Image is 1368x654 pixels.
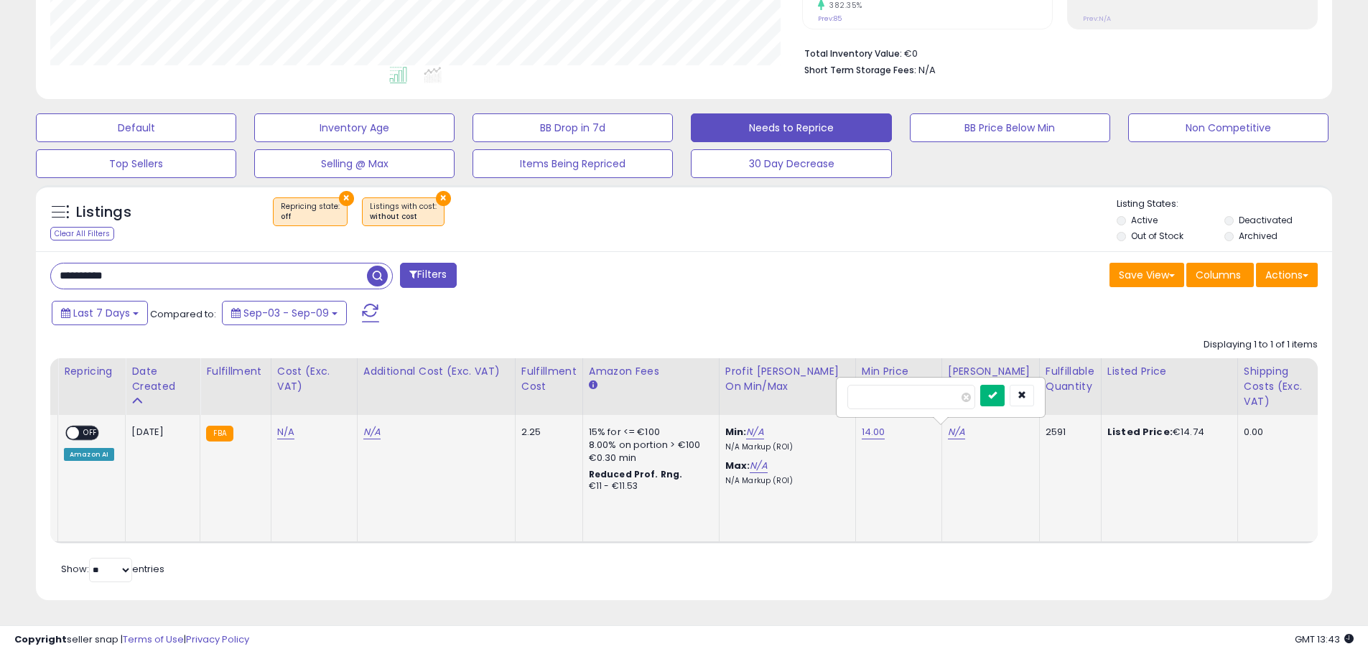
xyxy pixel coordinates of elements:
div: 8.00% on portion > €100 [589,439,708,452]
button: BB Price Below Min [910,113,1110,142]
div: €0.30 min [589,452,708,464]
th: The percentage added to the cost of goods (COGS) that forms the calculator for Min & Max prices. [719,358,855,415]
small: Prev: N/A [1083,14,1111,23]
div: Fulfillable Quantity [1046,364,1095,394]
button: Top Sellers [36,149,236,178]
p: Listing States: [1117,197,1332,211]
strong: Copyright [14,632,67,646]
label: Out of Stock [1131,230,1183,242]
div: Displaying 1 to 1 of 1 items [1204,338,1318,352]
button: × [436,191,451,206]
label: Active [1131,214,1158,226]
button: Needs to Reprice [691,113,891,142]
p: N/A Markup (ROI) [725,476,844,486]
button: Inventory Age [254,113,455,142]
label: Archived [1239,230,1278,242]
span: Listings with cost : [370,201,437,223]
div: [DATE] [131,426,189,439]
div: Fulfillment [206,364,264,379]
div: Cost (Exc. VAT) [277,364,351,394]
span: Sep-03 - Sep-09 [243,306,329,320]
div: without cost [370,212,437,222]
button: Last 7 Days [52,301,148,325]
span: 2025-09-17 13:43 GMT [1295,632,1354,646]
div: Date Created [131,364,194,394]
div: Repricing [64,364,119,379]
div: Shipping Costs (Exc. VAT) [1244,364,1318,409]
div: 2.25 [521,426,572,439]
span: Repricing state : [281,201,340,223]
div: €14.74 [1107,426,1227,439]
small: FBA [206,426,233,442]
b: Short Term Storage Fees: [804,64,916,76]
div: seller snap | | [14,633,249,647]
button: Save View [1109,263,1184,287]
button: Non Competitive [1128,113,1329,142]
button: × [339,191,354,206]
div: Amazon Fees [589,364,713,379]
b: Listed Price: [1107,425,1173,439]
button: Actions [1256,263,1318,287]
div: off [281,212,340,222]
div: 15% for <= €100 [589,426,708,439]
a: N/A [746,425,763,439]
span: Columns [1196,268,1241,282]
b: Reduced Prof. Rng. [589,468,683,480]
h5: Listings [76,202,131,223]
a: N/A [277,425,294,439]
p: N/A Markup (ROI) [725,442,844,452]
a: Terms of Use [123,632,184,646]
li: €0 [804,44,1307,61]
div: Clear All Filters [50,227,114,240]
div: Min Price [862,364,936,379]
span: Compared to: [150,307,216,321]
b: Max: [725,459,750,472]
button: Selling @ Max [254,149,455,178]
a: Privacy Policy [186,632,249,646]
div: 2591 [1046,426,1090,439]
small: Prev: 85 [818,14,842,23]
span: N/A [918,63,936,77]
div: Fulfillment Cost [521,364,577,394]
button: Filters [400,263,456,288]
button: Items Being Repriced [473,149,673,178]
a: N/A [750,459,767,473]
div: Additional Cost (Exc. VAT) [363,364,509,379]
span: Last 7 Days [73,306,130,320]
span: Show: entries [61,562,164,576]
small: Amazon Fees. [589,379,597,392]
button: BB Drop in 7d [473,113,673,142]
a: N/A [363,425,381,439]
button: 30 Day Decrease [691,149,891,178]
button: Columns [1186,263,1254,287]
div: 0.00 [1244,426,1313,439]
div: Listed Price [1107,364,1232,379]
div: [PERSON_NAME] [948,364,1033,379]
a: N/A [948,425,965,439]
button: Sep-03 - Sep-09 [222,301,347,325]
b: Total Inventory Value: [804,47,902,60]
div: €11 - €11.53 [589,480,708,492]
a: 14.00 [862,425,885,439]
b: Min: [725,425,747,439]
button: Default [36,113,236,142]
div: Profit [PERSON_NAME] on Min/Max [725,364,850,394]
label: Deactivated [1239,214,1293,226]
div: Amazon AI [64,448,114,461]
span: OFF [79,427,102,439]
